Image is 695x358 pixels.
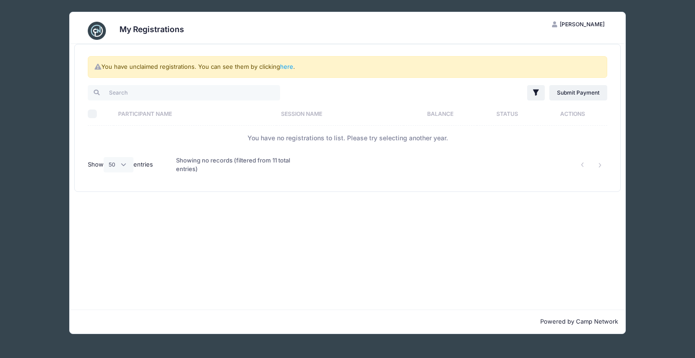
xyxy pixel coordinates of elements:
[114,102,276,126] th: Participant Name: activate to sort column ascending
[276,102,404,126] th: Session Name: activate to sort column ascending
[119,24,184,34] h3: My Registrations
[560,21,605,28] span: [PERSON_NAME]
[88,126,607,150] td: You have no registrations to list. Please try selecting another year.
[544,17,612,32] button: [PERSON_NAME]
[477,102,538,126] th: Status: activate to sort column ascending
[88,56,607,78] div: You have unclaimed registrations. You can see them by clicking .
[538,102,607,126] th: Actions: activate to sort column ascending
[104,157,133,172] select: Showentries
[77,317,618,326] p: Powered by Camp Network
[88,102,114,126] th: Select All
[176,150,299,180] div: Showing no records (filtered from 11 total entries)
[549,85,608,100] a: Submit Payment
[404,102,477,126] th: Balance: activate to sort column ascending
[280,63,293,70] a: here
[88,85,280,100] input: Search
[88,22,106,40] img: CampNetwork
[88,157,153,172] label: Show entries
